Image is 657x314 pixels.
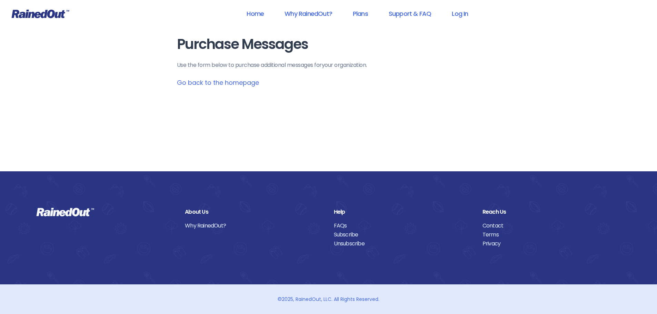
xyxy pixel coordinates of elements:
[482,230,621,239] a: Terms
[482,221,621,230] a: Contact
[482,239,621,248] a: Privacy
[334,207,472,216] div: Help
[334,221,472,230] a: FAQs
[238,6,273,21] a: Home
[177,61,480,69] p: Use the form below to purchase additional messages for your organization .
[177,78,259,87] a: Go back to the homepage
[482,207,621,216] div: Reach Us
[276,6,341,21] a: Why RainedOut?
[443,6,477,21] a: Log In
[334,239,472,248] a: Unsubscribe
[380,6,440,21] a: Support & FAQ
[344,6,377,21] a: Plans
[334,230,472,239] a: Subscribe
[185,221,323,230] a: Why RainedOut?
[185,207,323,216] div: About Us
[177,37,480,52] h1: Purchase Messages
